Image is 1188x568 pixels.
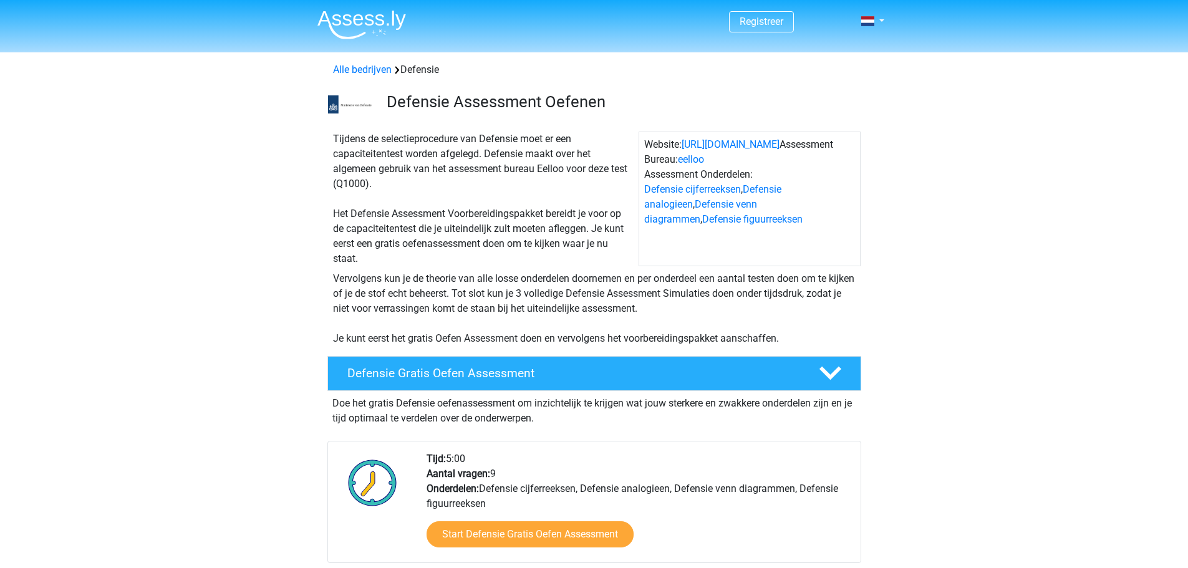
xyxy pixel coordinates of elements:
a: Defensie analogieen [644,183,781,210]
b: Onderdelen: [427,483,479,494]
b: Aantal vragen: [427,468,490,479]
div: Tijdens de selectieprocedure van Defensie moet er een capaciteitentest worden afgelegd. Defensie ... [328,132,639,266]
h4: Defensie Gratis Oefen Assessment [347,366,799,380]
a: Defensie Gratis Oefen Assessment [322,356,866,391]
a: Defensie cijferreeksen [644,183,741,195]
a: Alle bedrijven [333,64,392,75]
a: eelloo [678,153,704,165]
b: Tijd: [427,453,446,465]
div: Defensie [328,62,861,77]
img: Assessly [317,10,406,39]
div: Website: Assessment Bureau: Assessment Onderdelen: , , , [639,132,861,266]
a: Registreer [740,16,783,27]
div: Doe het gratis Defensie oefenassessment om inzichtelijk te krijgen wat jouw sterkere en zwakkere ... [327,391,861,426]
img: Klok [341,451,404,514]
a: Defensie venn diagrammen [644,198,757,225]
a: Defensie figuurreeksen [702,213,803,225]
div: 5:00 9 Defensie cijferreeksen, Defensie analogieen, Defensie venn diagrammen, Defensie figuurreeksen [417,451,860,562]
h3: Defensie Assessment Oefenen [387,92,851,112]
a: [URL][DOMAIN_NAME] [682,138,780,150]
div: Vervolgens kun je de theorie van alle losse onderdelen doornemen en per onderdeel een aantal test... [328,271,861,346]
a: Start Defensie Gratis Oefen Assessment [427,521,634,547]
